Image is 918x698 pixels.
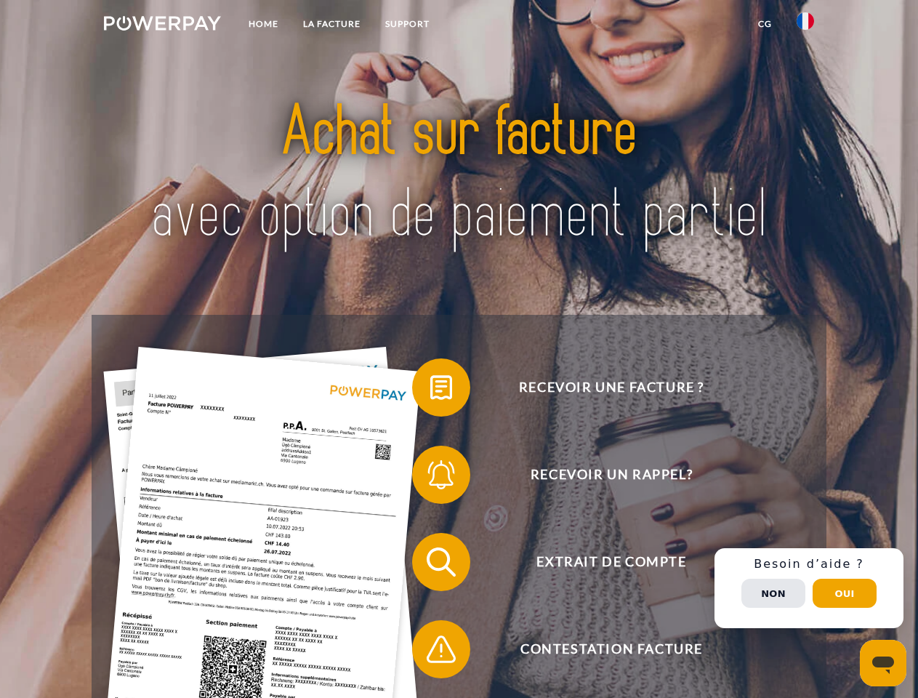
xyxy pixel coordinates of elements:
img: qb_bill.svg [423,369,459,406]
h3: Besoin d’aide ? [723,557,895,571]
button: Contestation Facture [412,620,790,678]
span: Extrait de compte [433,533,789,591]
span: Contestation Facture [433,620,789,678]
button: Recevoir un rappel? [412,446,790,504]
img: qb_bell.svg [423,457,459,493]
a: CG [746,11,784,37]
span: Recevoir une facture ? [433,358,789,417]
button: Extrait de compte [412,533,790,591]
img: logo-powerpay-white.svg [104,16,221,31]
button: Non [741,579,805,608]
a: Support [373,11,442,37]
img: qb_search.svg [423,544,459,580]
span: Recevoir un rappel? [433,446,789,504]
iframe: Bouton de lancement de la fenêtre de messagerie [860,640,906,686]
button: Oui [813,579,877,608]
img: fr [797,12,814,30]
img: title-powerpay_fr.svg [139,70,779,278]
button: Recevoir une facture ? [412,358,790,417]
a: LA FACTURE [291,11,373,37]
div: Schnellhilfe [714,548,903,628]
img: qb_warning.svg [423,631,459,667]
a: Home [236,11,291,37]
